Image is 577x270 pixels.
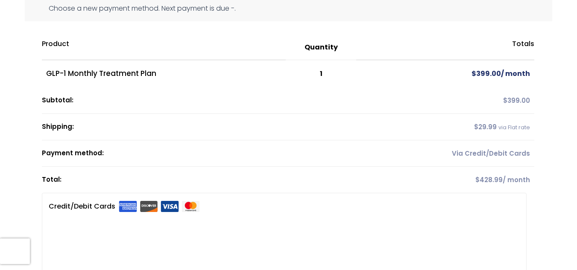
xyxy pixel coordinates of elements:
th: Payment method: [42,140,356,167]
span: $ [474,122,478,131]
iframe: Sign Up via Text for Offers [7,238,103,263]
small: via Flat rate [498,124,530,131]
td: 1 [286,60,356,87]
span: 29.99 [474,122,497,131]
img: amex.svg [119,201,137,212]
th: Subtotal: [42,87,356,114]
span: $ [503,96,507,105]
th: Quantity [286,35,356,60]
span: 399.00 [503,96,530,105]
img: visa.svg [161,201,179,212]
td: GLP-1 Monthly Treatment Plan [42,60,286,87]
th: Product [42,35,286,60]
td: / month [356,60,534,87]
td: / month [356,167,534,193]
label: Credit/Debit Cards [49,200,200,213]
th: Total: [42,167,356,193]
span: $ [472,69,476,78]
th: Totals [356,35,534,60]
span: 428.99 [475,175,503,184]
span: $ [475,175,480,184]
span: 399.00 [472,69,501,78]
th: Shipping: [42,114,356,140]
img: discover.svg [140,201,158,212]
img: mastercard.svg [182,201,200,212]
td: Via Credit/Debit Cards [356,140,534,167]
